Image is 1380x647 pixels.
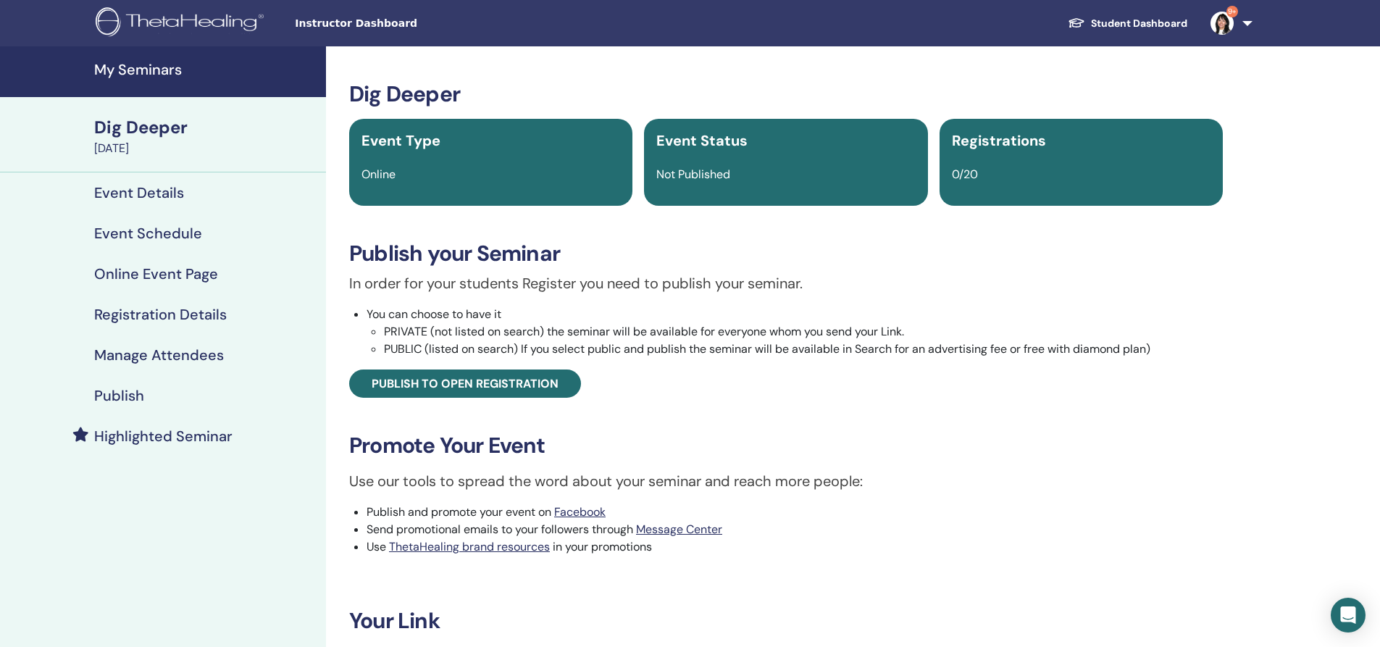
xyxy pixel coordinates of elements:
li: PRIVATE (not listed on search) the seminar will be available for everyone whom you send your Link. [384,323,1223,341]
h4: Publish [94,387,144,404]
li: Use in your promotions [367,538,1223,556]
li: Send promotional emails to your followers through [367,521,1223,538]
span: Publish to open registration [372,376,559,391]
li: You can choose to have it [367,306,1223,358]
a: Student Dashboard [1056,10,1199,37]
h4: Registration Details [94,306,227,323]
span: Not Published [656,167,730,182]
h4: Manage Attendees [94,346,224,364]
span: 0/20 [952,167,978,182]
a: Message Center [636,522,722,537]
div: [DATE] [94,140,317,157]
h4: Highlighted Seminar [94,427,233,445]
span: Instructor Dashboard [295,16,512,31]
a: Facebook [554,504,606,519]
h3: Promote Your Event [349,433,1223,459]
h3: Dig Deeper [349,81,1223,107]
h3: Publish your Seminar [349,241,1223,267]
a: Publish to open registration [349,370,581,398]
p: Use our tools to spread the word about your seminar and reach more people: [349,470,1223,492]
img: graduation-cap-white.svg [1068,17,1085,29]
img: default.jpg [1210,12,1234,35]
div: Open Intercom Messenger [1331,598,1366,633]
h3: Your Link [349,608,1223,634]
span: Event Type [361,131,440,150]
li: PUBLIC (listed on search) If you select public and publish the seminar will be available in Searc... [384,341,1223,358]
div: Dig Deeper [94,115,317,140]
h4: My Seminars [94,61,317,78]
a: ThetaHealing brand resources [389,539,550,554]
span: Registrations [952,131,1046,150]
li: Publish and promote your event on [367,504,1223,521]
h4: Event Schedule [94,225,202,242]
p: In order for your students Register you need to publish your seminar. [349,272,1223,294]
h4: Online Event Page [94,265,218,283]
span: Event Status [656,131,748,150]
span: Online [361,167,396,182]
span: 9+ [1226,6,1238,17]
img: logo.png [96,7,269,40]
h4: Event Details [94,184,184,201]
a: Dig Deeper[DATE] [85,115,326,157]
